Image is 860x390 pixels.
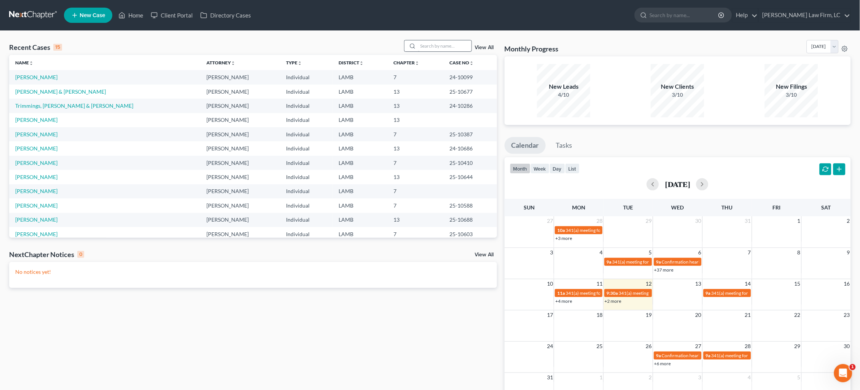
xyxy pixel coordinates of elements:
a: +37 more [654,267,674,273]
a: Help [732,8,758,22]
td: LAMB [332,127,387,141]
span: 27 [546,216,554,225]
span: 5 [797,373,801,382]
div: 3/10 [651,91,704,99]
span: New Case [80,13,105,18]
td: Individual [280,227,333,241]
td: Individual [280,213,333,227]
a: [PERSON_NAME] & [PERSON_NAME] [15,88,106,95]
button: day [550,163,565,174]
span: 10 [546,279,554,288]
td: [PERSON_NAME] [200,127,280,141]
a: Attorneyunfold_more [206,60,235,66]
a: Home [115,8,147,22]
td: [PERSON_NAME] [200,99,280,113]
span: 29 [645,216,653,225]
h2: [DATE] [665,180,690,188]
span: 341(a) meeting for [PERSON_NAME] [619,290,692,296]
a: [PERSON_NAME] [15,117,58,123]
span: 16 [843,279,851,288]
span: Sat [822,204,831,211]
td: Individual [280,85,333,99]
a: [PERSON_NAME] [15,160,58,166]
p: No notices yet! [15,268,491,276]
span: 20 [695,310,702,320]
span: 6 [698,248,702,257]
td: 7 [387,70,443,84]
td: LAMB [332,213,387,227]
span: 13 [695,279,702,288]
td: 25-10677 [443,85,497,99]
span: 11 [596,279,603,288]
a: [PERSON_NAME] [15,74,58,80]
button: list [565,163,580,174]
td: 13 [387,113,443,127]
a: +4 more [555,298,572,304]
span: 22 [794,310,801,320]
span: 15 [794,279,801,288]
td: [PERSON_NAME] [200,85,280,99]
span: 21 [744,310,752,320]
td: 25-10644 [443,170,497,184]
span: 24 [546,342,554,351]
div: 0 [77,251,84,258]
a: Directory Cases [197,8,255,22]
span: 9 [846,248,851,257]
span: 10a [557,227,565,233]
td: [PERSON_NAME] [200,184,280,198]
td: 13 [387,213,443,227]
span: 28 [596,216,603,225]
a: Typeunfold_more [286,60,302,66]
td: 25-10387 [443,127,497,141]
td: [PERSON_NAME] [200,156,280,170]
td: 13 [387,141,443,155]
span: 4 [599,248,603,257]
td: [PERSON_NAME] [200,213,280,227]
span: 341(a) meeting for [PERSON_NAME] [711,353,785,358]
a: [PERSON_NAME] Law Firm, LC [759,8,850,22]
span: 9a [706,353,711,358]
a: Tasks [549,137,579,154]
a: [PERSON_NAME] [15,145,58,152]
td: [PERSON_NAME] [200,113,280,127]
td: LAMB [332,113,387,127]
span: 9a [607,259,612,265]
span: 1 [797,216,801,225]
td: LAMB [332,141,387,155]
td: 25-10588 [443,198,497,213]
i: unfold_more [415,61,419,66]
span: 4 [747,373,752,382]
span: 341(a) meeting for [PERSON_NAME] [612,259,686,265]
a: [PERSON_NAME] [15,188,58,194]
span: 28 [744,342,752,351]
a: +2 more [605,298,622,304]
span: 341(a) meeting for [PERSON_NAME] [711,290,785,296]
span: 7 [747,248,752,257]
div: NextChapter Notices [9,250,84,259]
td: Individual [280,184,333,198]
div: New Filings [765,82,818,91]
a: Case Nounfold_more [449,60,474,66]
td: 13 [387,99,443,113]
span: 12 [645,279,653,288]
i: unfold_more [359,61,364,66]
span: 3 [549,248,554,257]
span: 27 [695,342,702,351]
span: 11a [557,290,565,296]
span: Confirmation hearing for [PERSON_NAME] [662,259,748,265]
td: LAMB [332,198,387,213]
span: 3 [698,373,702,382]
td: LAMB [332,170,387,184]
td: 24-10099 [443,70,497,84]
td: Individual [280,156,333,170]
a: [PERSON_NAME] [15,216,58,223]
td: Individual [280,198,333,213]
td: 25-10603 [443,227,497,241]
a: [PERSON_NAME] [15,131,58,137]
a: +3 more [555,235,572,241]
span: 1 [599,373,603,382]
td: 7 [387,227,443,241]
a: Districtunfold_more [339,60,364,66]
span: 9:30a [607,290,618,296]
td: 7 [387,198,443,213]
